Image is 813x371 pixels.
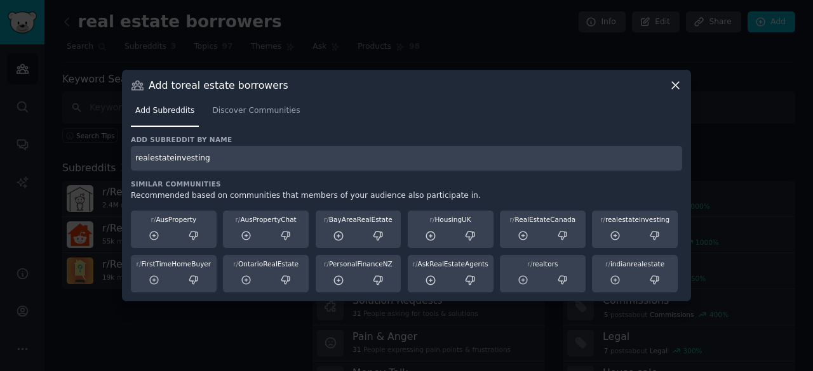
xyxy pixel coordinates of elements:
div: realestateinvesting [596,215,673,224]
span: r/ [413,260,418,268]
h3: Add to real estate borrowers [149,79,288,92]
input: Enter subreddit name and press enter [131,146,682,171]
span: r/ [430,216,435,223]
h3: Add subreddit by name [131,135,682,144]
span: r/ [236,216,241,223]
div: AusPropertyChat [227,215,304,224]
div: PersonalFinanceNZ [320,259,397,268]
span: r/ [605,260,610,268]
div: BayAreaRealEstate [320,215,397,224]
div: AusProperty [135,215,212,224]
div: AskRealEstateAgents [412,259,489,268]
span: r/ [137,260,142,268]
span: Add Subreddits [135,105,194,117]
div: OntarioRealEstate [227,259,304,268]
div: RealEstateCanada [504,215,581,224]
span: r/ [510,216,515,223]
span: r/ [324,216,329,223]
div: FirstTimeHomeBuyer [135,259,212,268]
a: Add Subreddits [131,101,199,127]
div: realtors [504,259,581,268]
h3: Similar Communities [131,179,682,188]
span: r/ [151,216,156,223]
span: r/ [324,260,329,268]
a: Discover Communities [208,101,304,127]
span: r/ [233,260,238,268]
span: Discover Communities [212,105,300,117]
span: r/ [527,260,532,268]
span: r/ [600,216,605,223]
div: indianrealestate [596,259,673,268]
div: Recommended based on communities that members of your audience also participate in. [131,190,682,202]
div: HousingUK [412,215,489,224]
